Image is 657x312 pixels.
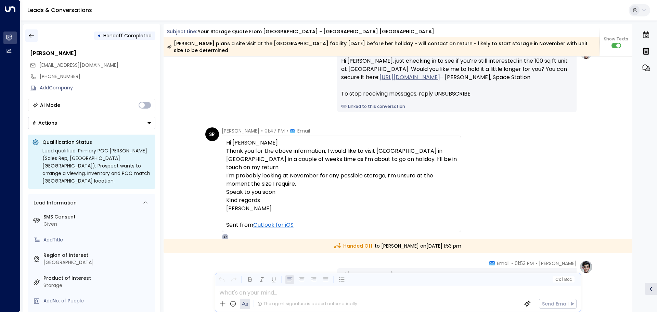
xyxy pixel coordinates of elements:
div: Hi [PERSON_NAME], just checking in to see if you’re still interested in the 100 sq ft unit at [GE... [341,57,572,98]
div: [PERSON_NAME] [30,49,155,58]
label: Region of Interest [43,252,153,259]
div: [PERSON_NAME] [226,204,457,213]
a: Linked to this conversation [341,103,572,110]
a: Leads & Conversations [27,6,92,14]
div: Storage [43,282,153,289]
span: Handed Off [334,242,373,250]
span: 01:47 PM [265,127,285,134]
span: • [536,260,537,267]
span: [PERSON_NAME] [539,260,577,267]
span: | [562,277,563,282]
button: Cc|Bcc [552,276,574,283]
div: Lead Information [31,199,77,207]
span: Show Texts [604,36,628,42]
span: Subject Line: [167,28,197,35]
div: Lead qualified: Primary POC [PERSON_NAME] (Sales Rep, [GEOGRAPHIC_DATA] [GEOGRAPHIC_DATA]). Prosp... [42,147,151,185]
div: Speak to you soon [226,188,457,196]
img: profile-logo.png [579,260,593,274]
a: Outlook for iOS [253,221,294,229]
div: Actions [32,120,57,126]
div: Kind regards [226,196,457,204]
div: AddNo. of People [43,297,153,304]
span: Cc Bcc [555,277,571,282]
div: Your storage quote from [GEOGRAPHIC_DATA] - [GEOGRAPHIC_DATA] [GEOGRAPHIC_DATA] [198,28,434,35]
span: [PERSON_NAME] [222,127,259,134]
span: • [286,127,288,134]
span: Email [297,127,310,134]
span: [EMAIL_ADDRESS][DOMAIN_NAME] [39,62,118,68]
div: AI Mode [40,102,60,109]
div: Thank you for the above information, I would like to visit [GEOGRAPHIC_DATA] in [GEOGRAPHIC_DATA]... [226,147,457,172]
div: [PHONE_NUMBER] [40,73,155,80]
button: Undo [217,275,226,284]
span: • [511,260,513,267]
div: Given [43,221,153,228]
a: [URL][DOMAIN_NAME] [379,73,440,82]
button: Actions [28,117,155,129]
button: Redo [229,275,238,284]
span: Rawlingssr1959@gmail.com [39,62,118,69]
div: The agent signature is added automatically [257,301,357,307]
span: Handoff Completed [103,32,152,39]
span: Email [497,260,510,267]
div: to [PERSON_NAME] on [DATE] 1:53 pm [164,239,633,253]
p: Qualification Status [42,139,151,146]
label: SMS Consent [43,213,153,221]
div: Sent from [226,213,457,229]
label: Product of Interest [43,275,153,282]
span: 01:53 PM [515,260,534,267]
div: SR [205,127,219,141]
span: • [261,127,263,134]
div: Hi [PERSON_NAME] [226,139,457,147]
div: [PERSON_NAME] plans a site visit at the [GEOGRAPHIC_DATA] facility [DATE] before her holiday - wi... [167,40,596,54]
div: [GEOGRAPHIC_DATA] [43,259,153,266]
div: AddCompany [40,84,155,91]
div: Button group with a nested menu [28,117,155,129]
div: O [222,234,229,240]
div: AddTitle [43,236,153,244]
div: • [98,29,101,42]
div: I’m probably looking at November for any possible storage, I’m unsure at the moment the size I re... [226,172,457,188]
